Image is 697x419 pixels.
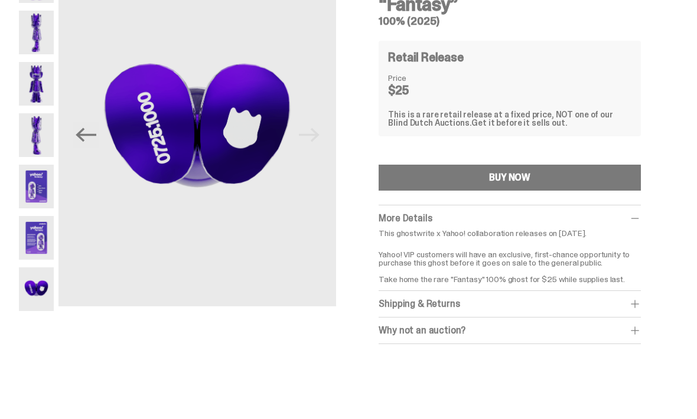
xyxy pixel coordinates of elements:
img: Yahoo-HG---7.png [19,267,54,311]
dd: $25 [388,84,447,96]
div: Shipping & Returns [379,298,641,310]
div: This is a rare retail release at a fixed price, NOT one of our Blind Dutch Auctions. [388,110,631,127]
img: Yahoo-HG---6.png [19,216,54,260]
img: Yahoo-HG---2.png [19,11,54,54]
h4: Retail Release [388,51,463,63]
dt: Price [388,74,447,82]
img: Yahoo-HG---3.png [19,62,54,106]
img: Yahoo-HG---4.png [19,113,54,157]
p: Yahoo! VIP customers will have an exclusive, first-chance opportunity to purchase this ghost befo... [379,242,641,283]
span: Get it before it sells out. [471,117,567,128]
button: Previous [73,122,99,148]
div: BUY NOW [489,173,530,182]
div: Why not an auction? [379,325,641,336]
p: This ghostwrite x Yahoo! collaboration releases on [DATE]. [379,229,641,237]
h5: 100% (2025) [379,16,641,27]
img: Yahoo-HG---5.png [19,165,54,208]
button: BUY NOW [379,165,641,191]
span: More Details [379,212,432,224]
